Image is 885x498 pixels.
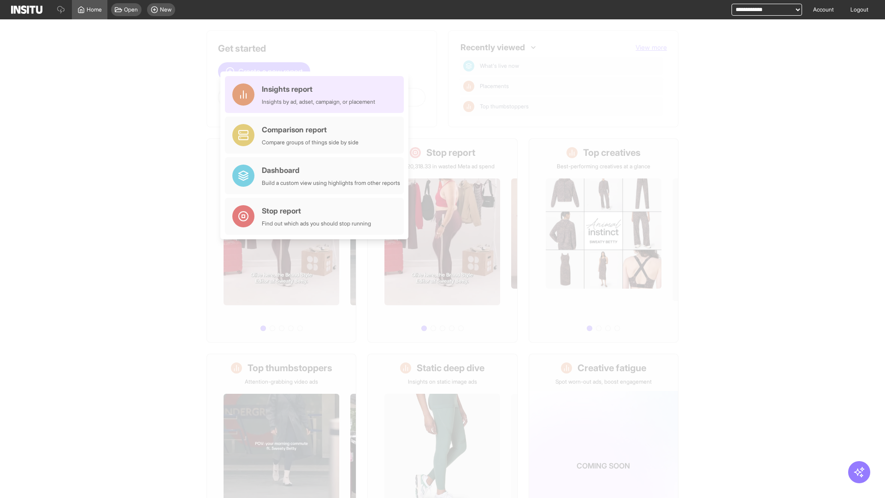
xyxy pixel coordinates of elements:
div: Build a custom view using highlights from other reports [262,179,400,187]
div: Compare groups of things side by side [262,139,359,146]
div: Insights report [262,83,375,95]
span: Home [87,6,102,13]
div: Stop report [262,205,371,216]
span: New [160,6,171,13]
span: Open [124,6,138,13]
div: Find out which ads you should stop running [262,220,371,227]
div: Insights by ad, adset, campaign, or placement [262,98,375,106]
div: Dashboard [262,165,400,176]
div: Comparison report [262,124,359,135]
img: Logo [11,6,42,14]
